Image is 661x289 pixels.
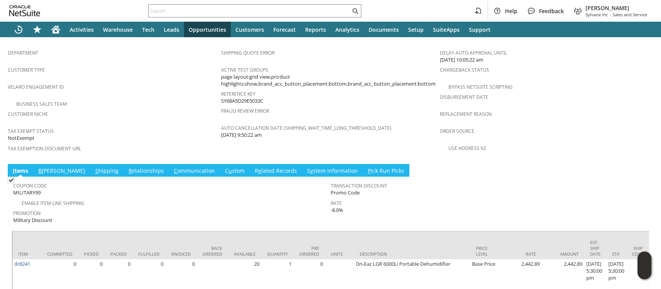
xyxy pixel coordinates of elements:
a: Reports [300,22,331,37]
a: Active Test Groups [221,67,268,73]
span: Promo Code [331,189,360,196]
div: Back Ordered [203,245,222,257]
span: S [95,167,98,174]
div: Pre Ordered [299,245,319,257]
span: Tech [142,26,155,33]
a: Items [11,167,30,175]
span: B [38,167,42,174]
a: Delay Auto-Approval Until [440,50,507,56]
span: Reports [305,26,326,33]
a: Related Records [253,167,299,175]
a: Order Source [440,128,474,134]
div: Available [234,251,256,257]
span: Activities [70,26,94,33]
span: Military Discount [13,217,52,224]
a: dr8241 [14,260,30,267]
span: I [13,167,15,174]
a: Activities [65,22,98,37]
div: ETA [612,251,620,257]
a: Customer Type [8,67,45,73]
div: Packed [110,251,127,257]
div: Committed [47,251,72,257]
a: B[PERSON_NAME] [36,167,87,175]
div: Picked [84,251,99,257]
div: Item [18,251,36,257]
a: SuiteApps [428,22,464,37]
div: Quantity [267,251,288,257]
a: Communication [172,167,217,175]
a: Disbursement Date [440,94,488,100]
span: - [609,12,611,17]
span: Oracle Guided Learning Widget. To move around, please hold and drag [637,266,651,280]
a: Shipping [93,167,120,175]
a: Department [8,50,38,56]
div: Shortcuts [28,22,46,37]
span: SY68A5D29E5033C [221,97,263,105]
a: Setup [403,22,428,37]
span: NotExempt [8,134,34,142]
span: Feedback [539,7,564,15]
a: Home [46,22,65,37]
a: Custom [223,167,247,175]
div: Units [331,251,348,257]
span: [PERSON_NAME] [585,4,647,12]
div: Rate [505,251,536,257]
span: Support [469,26,491,33]
span: C [174,167,177,174]
a: Velaro Engagement ID [8,84,64,90]
a: Analytics [331,22,364,37]
a: Pick Run Picks [366,167,406,175]
a: Documents [364,22,403,37]
a: Business Sales Team [16,101,67,107]
a: Bypass NetSuite Scripting [448,84,513,90]
svg: Recent Records [14,25,23,34]
a: Coupon Code [13,182,47,189]
span: Customers [235,26,264,33]
div: Invoiced [171,251,191,257]
span: e [258,167,261,174]
a: Rate [331,200,342,206]
a: Enable Item Line Shipping [22,200,84,206]
span: Documents [369,26,399,33]
a: Customer Niche [8,111,48,117]
a: Auto Cancellation Date (shipping_wait_time_long_threshold_date) [221,125,391,131]
span: Analytics [335,26,359,33]
span: SuiteApps [433,26,460,33]
span: Forecast [273,26,296,33]
span: Setup [408,26,424,33]
span: -8.0% [331,206,343,214]
a: Leads [159,22,184,37]
a: System Information [305,167,360,175]
img: Checked [8,177,14,183]
a: Support [464,22,495,37]
a: Relationships [127,167,166,175]
svg: Home [51,25,60,34]
a: Promotion [13,210,41,217]
span: page layout:grid view,product highlights:show,brand_acc_button_placement:bottom,brand_acc_button_... [221,73,436,88]
a: Reference Key [221,91,256,97]
a: Fraud Review Error [221,108,269,114]
span: Sylvane Inc [585,12,608,17]
a: Recent Records [9,22,28,37]
span: u [228,167,232,174]
span: MILITARY99 [13,189,41,196]
a: Unrolled view on [639,165,649,175]
div: Fulfilled [138,251,160,257]
input: Search [149,6,350,15]
span: Sales and Service [613,12,647,17]
iframe: Click here to launch Oracle Guided Learning Help Panel [637,251,651,279]
span: Opportunities [189,26,226,33]
div: Description [360,251,464,257]
a: Chargeback Status [440,67,489,73]
a: Customers [231,22,269,37]
span: P [368,167,371,174]
svg: logo [9,5,40,16]
span: Leads [164,26,179,33]
span: y [310,167,313,174]
svg: Shortcuts [33,25,42,34]
a: Warehouse [98,22,137,37]
a: Transaction Discount [331,182,387,189]
a: Forecast [269,22,300,37]
div: Amount [548,251,579,257]
span: [DATE] 9:50:22 am [221,131,262,139]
